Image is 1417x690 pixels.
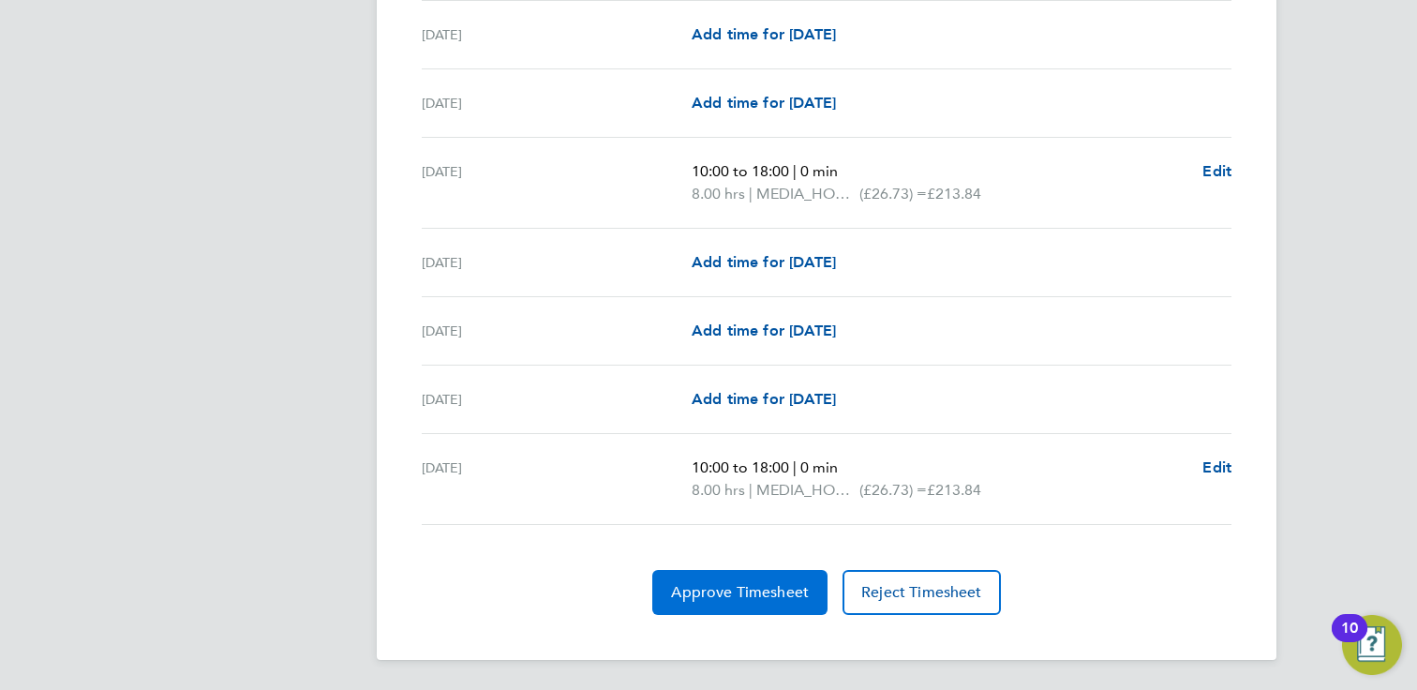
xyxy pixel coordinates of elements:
div: [DATE] [422,251,692,274]
div: [DATE] [422,388,692,411]
span: (£26.73) = [859,481,927,499]
span: £213.84 [927,481,981,499]
a: Edit [1202,160,1231,183]
span: MEDIA_HOURS [756,479,859,502]
span: Approve Timesheet [671,583,809,602]
span: Add time for [DATE] [692,390,836,408]
button: Approve Timesheet [652,570,828,615]
button: Open Resource Center, 10 new notifications [1342,615,1402,675]
div: [DATE] [422,160,692,205]
a: Add time for [DATE] [692,388,836,411]
span: 8.00 hrs [692,185,745,202]
span: Add time for [DATE] [692,25,836,43]
span: 10:00 to 18:00 [692,162,789,180]
a: Add time for [DATE] [692,92,836,114]
a: Add time for [DATE] [692,23,836,46]
div: [DATE] [422,457,692,502]
span: 10:00 to 18:00 [692,458,789,476]
div: [DATE] [422,92,692,114]
button: Reject Timesheet [843,570,1001,615]
div: [DATE] [422,23,692,46]
span: Reject Timesheet [861,583,982,602]
span: Add time for [DATE] [692,322,836,339]
span: | [749,481,753,499]
a: Edit [1202,457,1231,479]
span: | [793,162,797,180]
span: MEDIA_HOURS [756,183,859,205]
span: Add time for [DATE] [692,253,836,271]
span: | [749,185,753,202]
span: (£26.73) = [859,185,927,202]
span: 8.00 hrs [692,481,745,499]
span: Add time for [DATE] [692,94,836,112]
a: Add time for [DATE] [692,320,836,342]
a: Add time for [DATE] [692,251,836,274]
div: 10 [1341,628,1358,652]
span: 0 min [800,458,838,476]
div: [DATE] [422,320,692,342]
span: | [793,458,797,476]
span: 0 min [800,162,838,180]
span: Edit [1202,162,1231,180]
span: £213.84 [927,185,981,202]
span: Edit [1202,458,1231,476]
